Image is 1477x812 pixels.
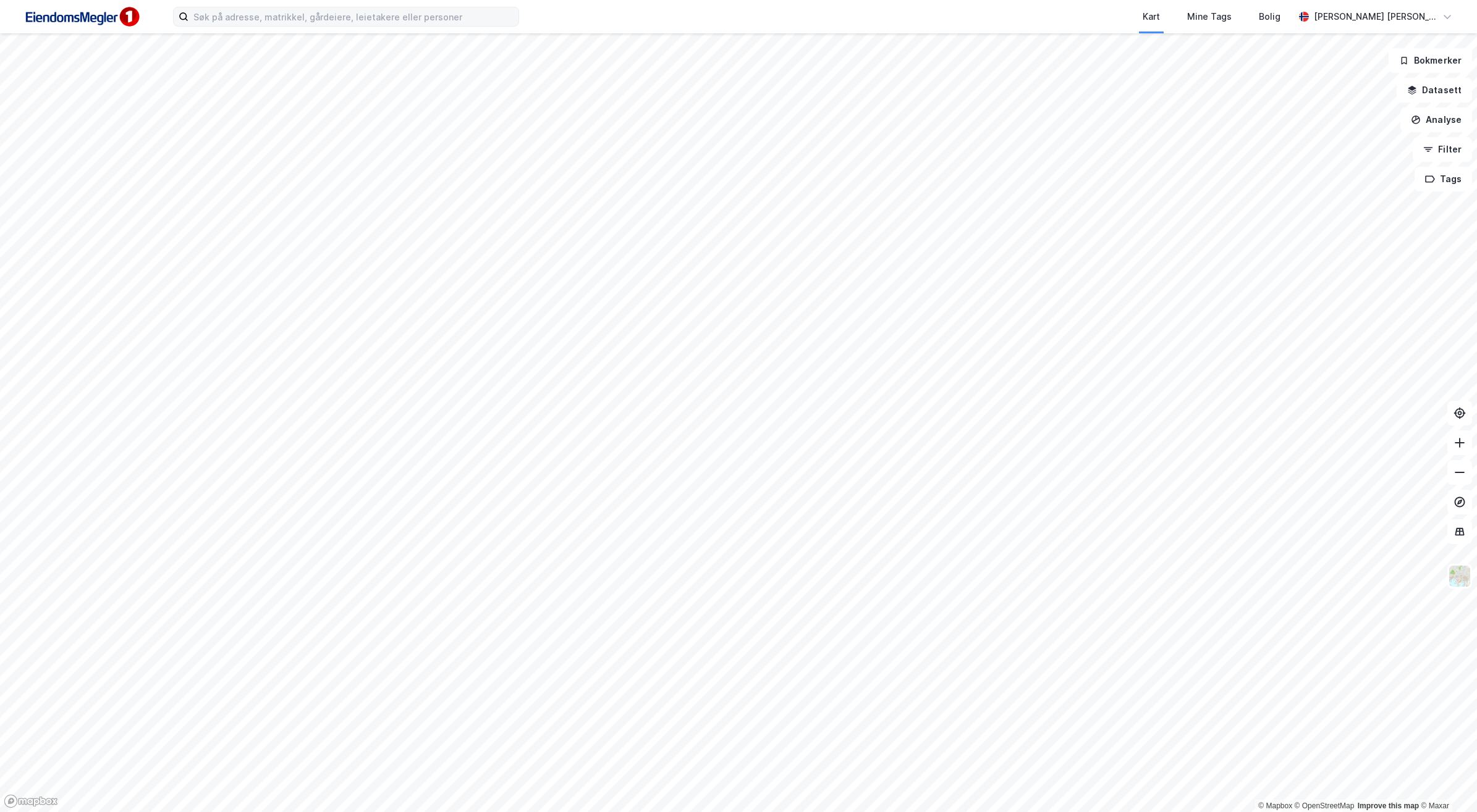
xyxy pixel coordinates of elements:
[1259,9,1280,24] div: Bolig
[1187,9,1232,24] div: Mine Tags
[1415,753,1477,812] iframe: Chat Widget
[1314,9,1437,24] div: [PERSON_NAME] [PERSON_NAME]
[1415,753,1477,812] div: Kontrollprogram for chat
[1143,9,1160,24] div: Kart
[188,7,518,26] input: Søk på adresse, matrikkel, gårdeiere, leietakere eller personer
[20,3,143,31] img: F4PB6Px+NJ5v8B7XTbfpPpyloAAAAASUVORK5CYII=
